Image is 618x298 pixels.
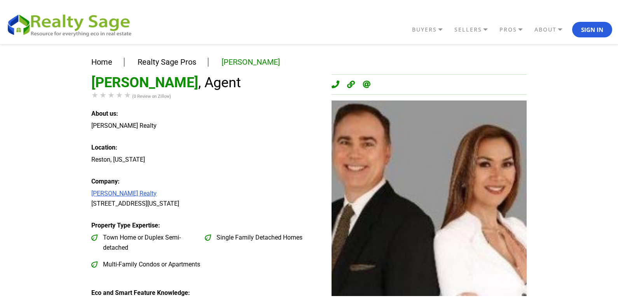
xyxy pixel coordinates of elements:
label: Town Home or Duplex Semi-detached [91,233,201,253]
span: , Agent [198,74,241,91]
div: [STREET_ADDRESS][US_STATE] [91,189,320,209]
div: Property Type Expertise: [91,220,320,231]
div: Company: [91,176,320,187]
div: Eco and Smart Feature Knowledge: [91,288,320,298]
a: Home [91,57,112,67]
div: Rating of this product is 0 out of 5. [91,91,132,99]
label: Single Family Detached Homes [205,233,314,243]
button: Sign In [572,22,612,37]
div: Reston, [US_STATE] [91,155,320,165]
a: [PERSON_NAME] Realty [91,190,157,197]
h1: [PERSON_NAME] [91,74,320,91]
img: Chaweewan Thongpia [332,101,527,296]
div: [PERSON_NAME] Realty [91,121,320,131]
a: PROS [498,23,532,36]
a: Realty Sage Pros [138,57,196,67]
div: Location: [91,143,320,153]
a: SELLERS [452,23,498,36]
a: BUYERS [410,23,452,36]
div: About us: [91,109,320,119]
div: (0 Review on Zillow) [91,91,320,102]
label: Multi-Family Condos or Apartments [91,259,201,270]
a: ABOUT [532,23,572,36]
a: [PERSON_NAME] [222,57,280,67]
img: REALTY SAGE [6,12,138,37]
